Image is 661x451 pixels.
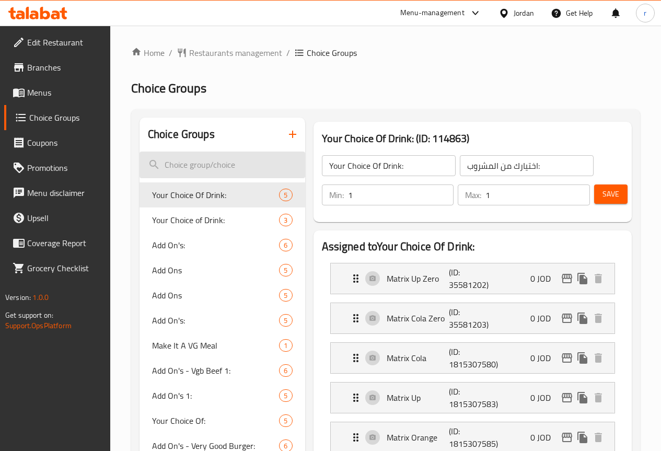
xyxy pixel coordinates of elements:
div: Choices [279,214,292,226]
span: Get support on: [5,308,53,322]
p: (ID: 35581203) [449,306,491,331]
span: Your Choice Of: [152,414,280,427]
p: 0 JOD [530,391,559,404]
span: 1 [280,341,292,351]
div: Expand [331,263,614,294]
div: Choices [279,264,292,276]
li: Expand [322,259,623,298]
span: Branches [27,61,102,74]
span: Your Choice of Drink: [152,214,280,226]
span: Upsell [27,212,102,224]
span: Coverage Report [27,237,102,249]
div: Your Choice Of Drink:5 [140,182,305,207]
button: delete [590,390,606,406]
div: Choices [279,314,292,327]
p: Max: [465,189,481,201]
p: (ID: 1815307580) [449,345,491,371]
button: edit [559,271,575,286]
div: Expand [331,383,614,413]
p: (ID: 1815307585) [449,425,491,450]
button: edit [559,350,575,366]
a: Menu disclaimer [4,180,110,205]
div: Choices [279,289,292,302]
h2: Choice Groups [148,126,215,142]
span: 5 [280,265,292,275]
p: Matrix Cola [387,352,449,364]
button: edit [559,430,575,445]
p: Matrix Up Zero [387,272,449,285]
button: delete [590,271,606,286]
button: duplicate [575,430,590,445]
li: / [169,47,172,59]
span: Save [602,188,619,201]
span: 6 [280,366,292,376]
span: Your Choice Of Drink: [152,189,280,201]
span: 6 [280,240,292,250]
a: Branches [4,55,110,80]
a: Menus [4,80,110,105]
div: Add On's:5 [140,308,305,333]
span: Restaurants management [189,47,282,59]
span: Promotions [27,161,102,174]
div: Choices [279,239,292,251]
span: 5 [280,391,292,401]
h3: Your Choice Of Drink: (ID: 114863) [322,130,623,147]
div: Add Ons5 [140,283,305,308]
span: Edit Restaurant [27,36,102,49]
span: Add On's: [152,314,280,327]
span: Menus [27,86,102,99]
a: Coupons [4,130,110,155]
div: Expand [331,303,614,333]
span: Choice Groups [307,47,357,59]
div: Expand [331,343,614,373]
button: duplicate [575,271,590,286]
span: Add Ons [152,289,280,302]
p: 0 JOD [530,272,559,285]
p: 0 JOD [530,431,559,444]
span: 5 [280,416,292,426]
div: Choices [279,189,292,201]
a: Support.OpsPlatform [5,319,72,332]
a: Restaurants management [177,47,282,59]
span: Make It A VG Meal [152,339,280,352]
span: Grocery Checklist [27,262,102,274]
div: Choices [279,364,292,377]
div: Make It A VG Meal1 [140,333,305,358]
span: Choice Groups [29,111,102,124]
a: Promotions [4,155,110,180]
span: Add Ons [152,264,280,276]
p: 0 JOD [530,312,559,325]
p: Min: [329,189,344,201]
button: duplicate [575,390,590,406]
button: edit [559,310,575,326]
li: Expand [322,338,623,378]
span: Version: [5,291,31,304]
div: Add On's:6 [140,233,305,258]
span: Choice Groups [131,76,206,100]
li: / [286,47,290,59]
div: Add On's 1:5 [140,383,305,408]
div: Your Choice Of:5 [140,408,305,433]
p: 0 JOD [530,352,559,364]
a: Upsell [4,205,110,230]
h2: Assigned to Your Choice Of Drink: [322,239,623,255]
span: 5 [280,291,292,300]
a: Coverage Report [4,230,110,256]
span: Add On's: [152,239,280,251]
button: delete [590,310,606,326]
button: duplicate [575,310,590,326]
div: Choices [279,414,292,427]
a: Home [131,47,165,59]
p: (ID: 1815307583) [449,385,491,410]
button: delete [590,350,606,366]
button: Save [594,184,628,204]
li: Expand [322,378,623,418]
input: search [140,152,305,178]
p: Matrix Up [387,391,449,404]
span: r [644,7,646,19]
p: Matrix Orange [387,431,449,444]
li: Expand [322,298,623,338]
span: Add On's 1: [152,389,280,402]
div: Jordan [514,7,534,19]
span: Add On's - Vgb Beef 1: [152,364,280,377]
